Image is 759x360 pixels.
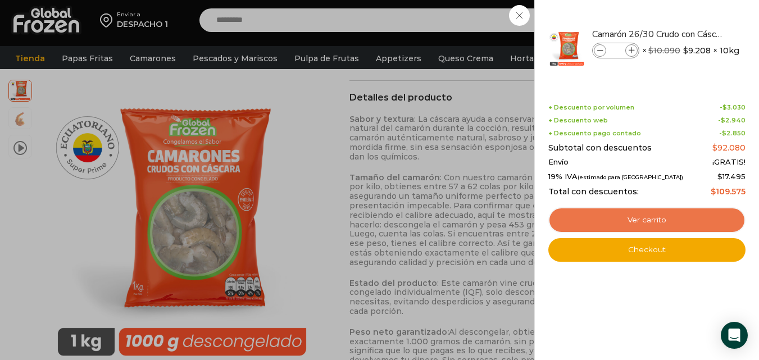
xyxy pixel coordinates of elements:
span: - [718,117,746,124]
span: + Descuento pago contado [548,130,641,137]
span: - [719,130,746,137]
span: Envío [548,158,569,167]
span: $ [722,129,726,137]
span: $ [712,143,717,153]
a: Ver carrito [548,207,746,233]
bdi: 2.940 [721,116,746,124]
span: + Descuento por volumen [548,104,634,111]
span: + Descuento web [548,117,608,124]
span: $ [717,172,722,181]
span: Subtotal con descuentos [548,143,652,153]
span: $ [648,45,653,56]
span: 19% IVA [548,172,683,181]
bdi: 3.030 [722,103,746,111]
a: Camarón 26/30 Crudo con Cáscara - Super Prime - Caja 10 kg [592,28,726,40]
bdi: 2.850 [722,129,746,137]
small: (estimado para [GEOGRAPHIC_DATA]) [578,174,683,180]
span: $ [683,45,688,56]
span: $ [722,103,727,111]
bdi: 109.575 [711,186,746,197]
bdi: 9.208 [683,45,711,56]
bdi: 92.080 [712,143,746,153]
a: Checkout [548,238,746,262]
span: Total con descuentos: [548,187,639,197]
span: 17.495 [717,172,746,181]
span: $ [711,186,716,197]
span: × × 10kg [642,43,739,58]
span: $ [721,116,725,124]
div: Open Intercom Messenger [721,322,748,349]
span: ¡GRATIS! [712,158,746,167]
bdi: 10.090 [648,45,680,56]
input: Product quantity [607,44,624,57]
span: - [720,104,746,111]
